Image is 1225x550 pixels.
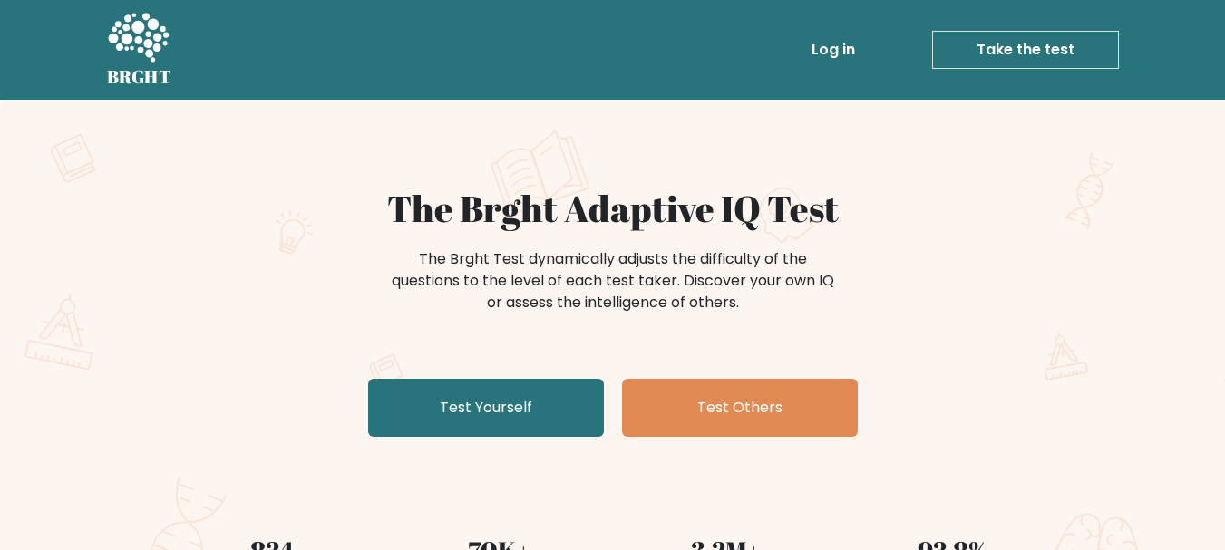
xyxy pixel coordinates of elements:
[107,7,172,92] a: BRGHT
[386,248,840,314] div: The Brght Test dynamically adjusts the difficulty of the questions to the level of each test take...
[622,379,858,437] a: Test Others
[932,31,1119,69] a: Take the test
[170,187,1055,230] h1: The Brght Adaptive IQ Test
[368,379,604,437] a: Test Yourself
[107,66,172,88] h5: BRGHT
[804,32,862,68] a: Log in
